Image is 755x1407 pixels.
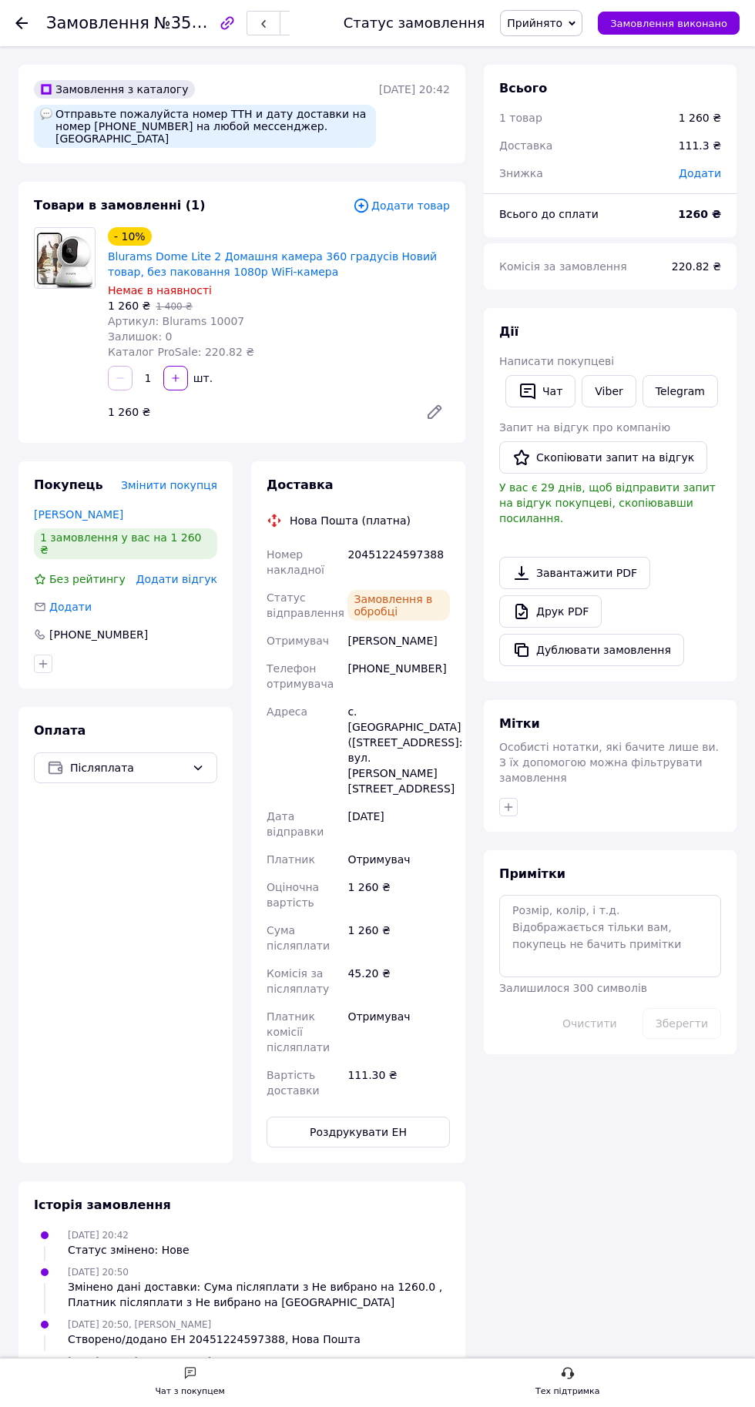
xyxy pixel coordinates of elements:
[598,12,740,35] button: Замовлення виконано
[49,573,126,585] span: Без рейтингу
[68,1242,190,1258] div: Статус змінено: Нове
[344,1003,453,1061] div: Отримувач
[267,1069,319,1097] span: Вартість доставки
[15,15,28,31] div: Повернутися назад
[108,250,437,278] a: Blurams Dome Lite 2 Домашня камера 360 градусів Новий товар, без паковання 1080p WiFi-камера
[108,346,254,358] span: Каталог ProSale: 220.82 ₴
[344,655,453,698] div: [PHONE_NUMBER]
[267,477,334,492] span: Доставка
[344,1061,453,1104] div: 111.30 ₴
[68,1279,450,1310] div: Змінено дані доставки: Сума післяплати з Не вибрано на 1260.0 , Платник післяплати з Не вибрано н...
[505,375,575,407] button: Чат
[344,916,453,960] div: 1 260 ₴
[679,110,721,126] div: 1 260 ₴
[499,982,647,994] span: Залишилося 300 символів
[267,967,329,995] span: Комісія за післяплату
[34,1198,171,1212] span: Історія замовлення
[610,18,727,29] span: Замовлення виконано
[70,759,186,776] span: Післяплата
[34,528,217,559] div: 1 замовлення у вас на 1 260 ₴
[34,105,376,148] div: Отправьте пожалуйста номер ТТН и дату доставки на номер [PHONE_NUMBER] на любой мессенджер. [GEOG...
[499,866,565,881] span: Примітки
[499,260,627,273] span: Комісія за замовлення
[344,846,453,873] div: Отримувач
[499,716,540,731] span: Мітки
[68,1230,129,1241] span: [DATE] 20:42
[267,881,319,909] span: Оціночна вартість
[46,14,149,32] span: Замовлення
[499,208,599,220] span: Всього до сплати
[499,112,542,124] span: 1 товар
[49,601,92,613] span: Додати
[344,627,453,655] div: [PERSON_NAME]
[34,477,103,492] span: Покупець
[108,330,173,343] span: Залишок: 0
[499,595,602,628] a: Друк PDF
[643,375,718,407] a: Telegram
[68,1267,129,1278] span: [DATE] 20:50
[121,479,217,491] span: Змінити покупця
[34,198,206,213] span: Товари в замовленні (1)
[102,401,413,423] div: 1 260 ₴
[499,481,716,524] span: У вас є 29 днів, щоб відправити запит на відгук покупцеві, скопіювавши посилання.
[419,397,450,427] a: Редагувати
[669,129,730,162] div: 111.3 ₴
[679,167,721,179] span: Додати
[499,139,552,152] span: Доставка
[344,541,453,584] div: 20451224597388
[37,228,92,288] img: Blurams Dome Lite 2 Домашня камера 360 градусів Новий товар, без паковання 1080p WiFi-камера
[535,1384,600,1399] div: Тех підтримка
[344,960,453,1003] div: 45.20 ₴
[499,324,518,339] span: Дії
[154,13,263,32] span: №356779267
[678,208,721,220] b: 1260 ₴
[68,1332,361,1347] div: Створено/додано ЕН 20451224597388, Нова Пошта
[267,635,329,647] span: Отримувач
[499,441,707,474] button: Скопіювати запит на відгук
[267,924,330,952] span: Сума післяплати
[267,548,324,576] span: Номер накладної
[48,627,149,642] div: [PHONE_NUMBER]
[108,284,212,296] span: Немає в наявності
[353,197,450,214] span: Додати товар
[267,705,307,718] span: Адреса
[499,81,547,95] span: Всього
[34,508,123,521] a: [PERSON_NAME]
[34,80,195,99] div: Замовлення з каталогу
[267,1010,330,1054] span: Платник комісії післяплати
[499,421,670,434] span: Запит на відгук про компанію
[34,723,86,738] span: Оплата
[108,315,244,327] span: Артикул: Blurams 10007
[68,1319,211,1330] span: [DATE] 20:50, [PERSON_NAME]
[507,17,562,29] span: Прийнято
[344,15,485,31] div: Статус замовлення
[499,355,614,367] span: Написати покупцеві
[344,698,453,802] div: с. [GEOGRAPHIC_DATA] ([STREET_ADDRESS]: вул. [PERSON_NAME][STREET_ADDRESS]
[267,1117,450,1147] button: Роздрукувати ЕН
[156,1384,225,1399] div: Чат з покупцем
[156,301,192,312] span: 1 400 ₴
[108,300,150,312] span: 1 260 ₴
[347,590,450,621] div: Замовлення в обробці
[499,167,543,179] span: Знижка
[40,108,52,120] img: :speech_balloon:
[672,260,721,273] span: 220.82 ₴
[68,1356,211,1367] span: [DATE] 20:50, [PERSON_NAME]
[582,375,636,407] a: Viber
[344,873,453,916] div: 1 260 ₴
[267,662,334,690] span: Телефон отримувача
[136,573,217,585] span: Додати відгук
[499,557,650,589] a: Завантажити PDF
[267,591,344,619] span: Статус відправлення
[190,370,214,386] div: шт.
[499,634,684,666] button: Дублювати замовлення
[108,227,152,246] div: - 10%
[379,83,450,95] time: [DATE] 20:42
[267,810,324,838] span: Дата відправки
[344,802,453,846] div: [DATE]
[499,741,719,784] span: Особисті нотатки, які бачите лише ви. З їх допомогою можна фільтрувати замовлення
[286,513,414,528] div: Нова Пошта (платна)
[267,853,315,866] span: Платник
